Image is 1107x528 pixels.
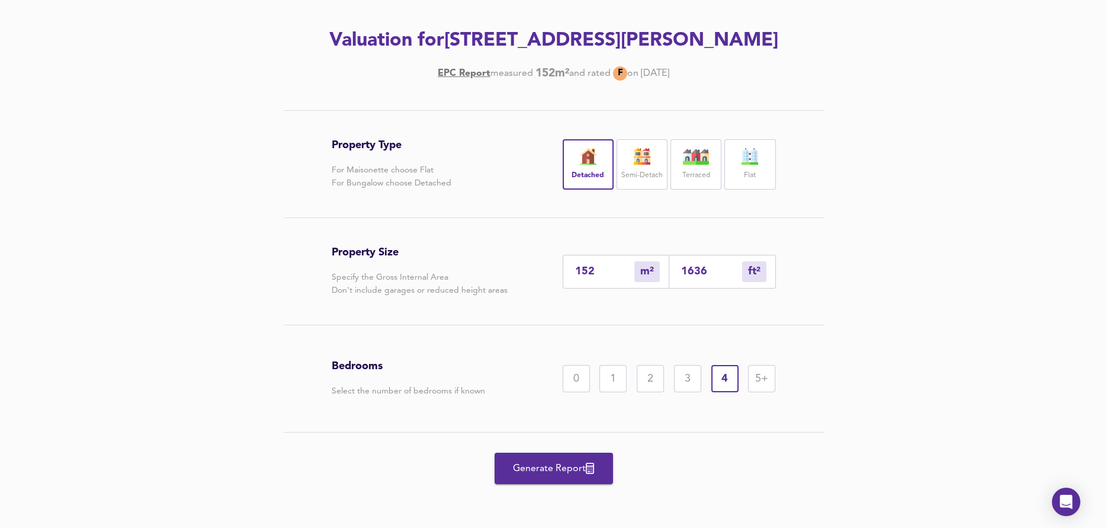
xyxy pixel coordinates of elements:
[219,28,889,54] h2: Valuation for [STREET_ADDRESS][PERSON_NAME]
[332,139,451,152] h3: Property Type
[681,148,711,165] img: house-icon
[535,67,569,80] b: 152 m²
[674,365,701,392] div: 3
[621,168,663,183] label: Semi-Detach
[748,365,775,392] div: 5+
[634,261,660,282] div: m²
[682,168,710,183] label: Terraced
[711,365,739,392] div: 4
[735,148,765,165] img: flat-icon
[744,168,756,183] label: Flat
[742,261,766,282] div: m²
[1052,488,1080,516] div: Open Intercom Messenger
[670,139,721,190] div: Terraced
[637,365,664,392] div: 2
[506,460,601,477] span: Generate Report
[627,67,638,80] div: on
[627,148,657,165] img: house-icon
[495,453,613,484] button: Generate Report
[332,360,485,373] h3: Bedrooms
[332,164,451,190] p: For Maisonette choose Flat For Bungalow choose Detached
[724,139,775,190] div: Flat
[563,139,614,190] div: Detached
[572,168,604,183] label: Detached
[681,265,742,278] input: Sqft
[617,139,668,190] div: Semi-Detach
[438,66,669,81] div: [DATE]
[332,246,508,259] h3: Property Size
[563,365,590,392] div: 0
[599,365,627,392] div: 1
[575,265,634,278] input: Enter sqm
[490,67,533,80] div: measured
[438,67,490,80] a: EPC Report
[332,385,485,398] p: Select the number of bedrooms if known
[332,271,508,297] p: Specify the Gross Internal Area Don't include garages or reduced height areas
[569,67,611,80] div: and rated
[613,66,627,81] div: F
[573,148,603,165] img: house-icon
